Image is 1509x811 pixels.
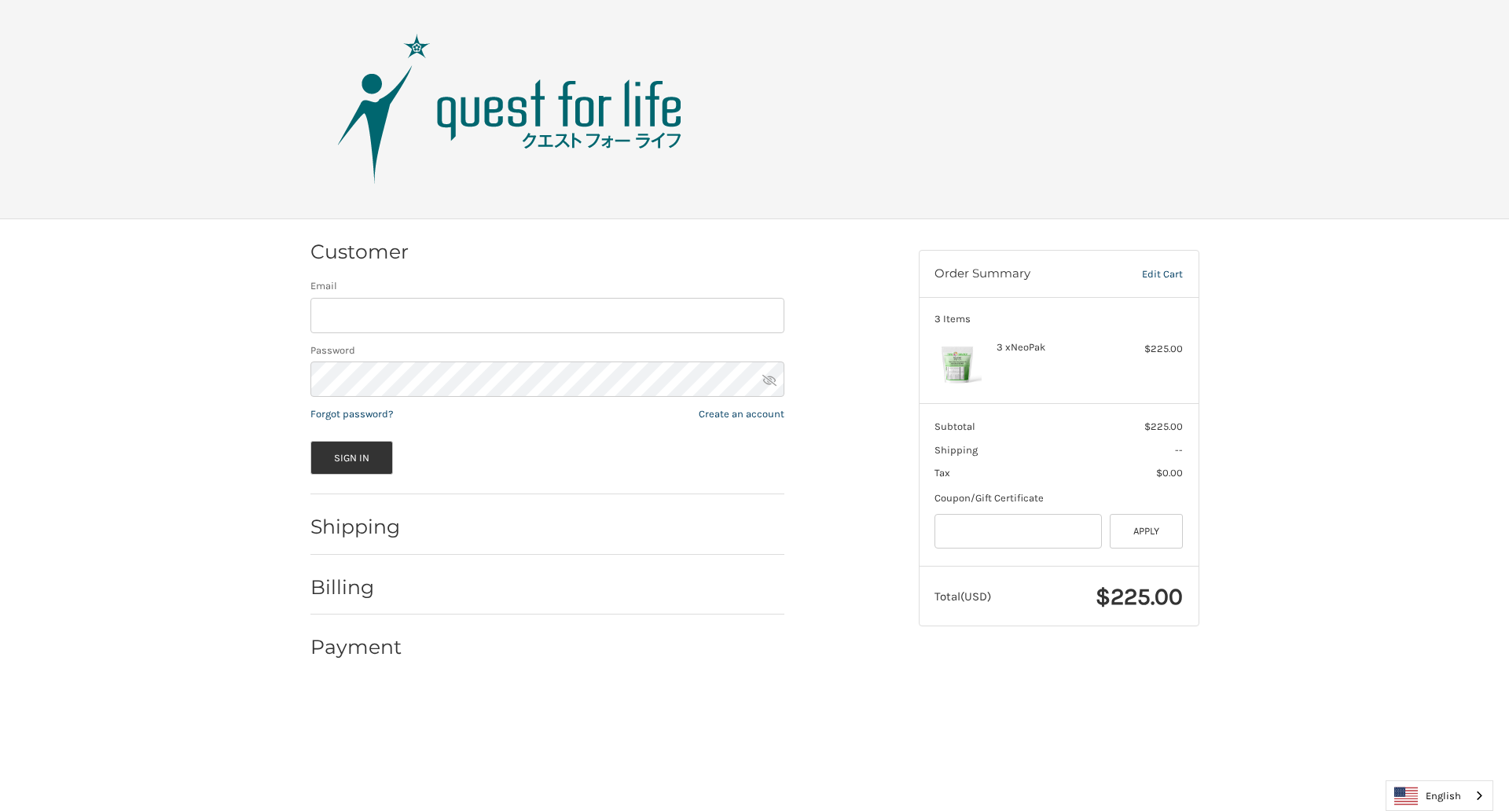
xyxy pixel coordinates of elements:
[310,515,402,539] h2: Shipping
[934,589,991,604] span: Total (USD)
[310,408,393,420] a: Forgot password?
[934,467,950,479] span: Tax
[1110,514,1184,549] button: Apply
[934,514,1102,549] input: Gift Certificate or Coupon Code
[314,31,707,188] img: Quest Group
[934,444,978,456] span: Shipping
[934,490,1183,506] div: Coupon/Gift Certificate
[310,575,402,600] h2: Billing
[934,420,975,432] span: Subtotal
[934,266,1109,282] h3: Order Summary
[1386,780,1493,811] aside: Language selected: English
[310,240,409,264] h2: Customer
[310,278,784,294] label: Email
[1144,420,1183,432] span: $225.00
[1386,781,1492,810] a: English
[310,635,402,659] h2: Payment
[1121,341,1183,357] div: $225.00
[1109,266,1183,282] a: Edit Cart
[1175,444,1183,456] span: --
[699,408,784,420] a: Create an account
[310,441,394,475] button: Sign In
[934,313,1183,325] h3: 3 Items
[1386,780,1493,811] div: Language
[997,341,1117,354] h4: 3 x NeoPak
[310,343,784,358] label: Password
[1096,582,1183,611] span: $225.00
[1156,467,1183,479] span: $0.00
